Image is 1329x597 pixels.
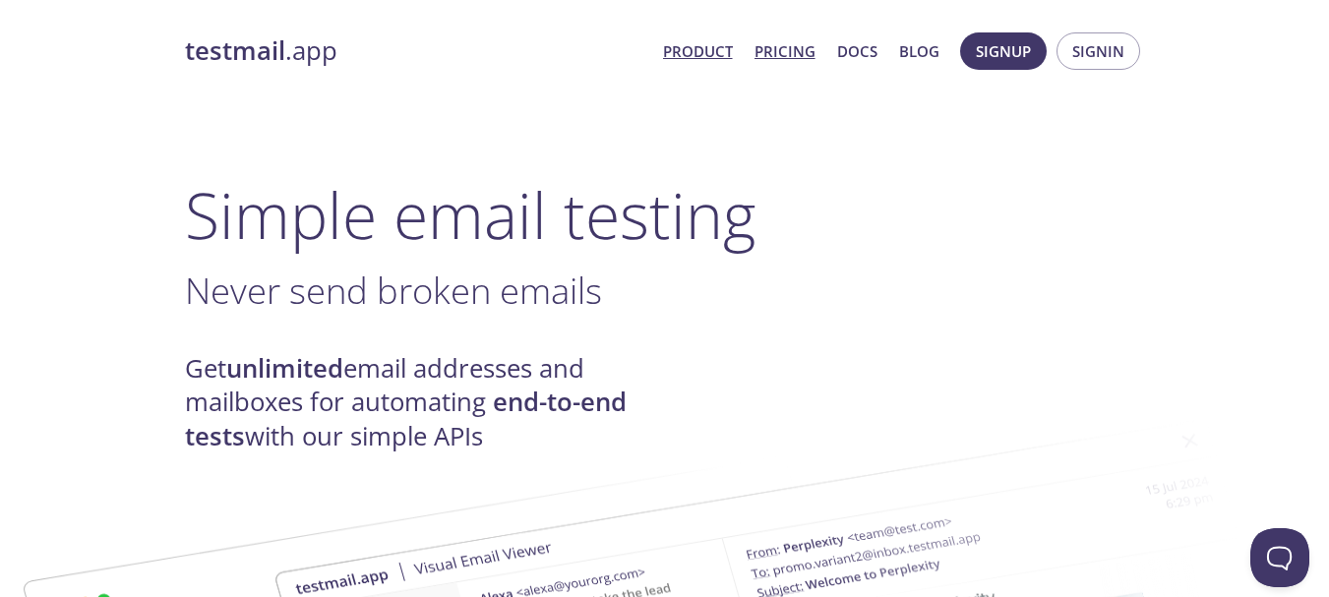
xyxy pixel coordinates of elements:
[976,38,1031,64] span: Signup
[755,38,816,64] a: Pricing
[185,352,665,453] h4: Get email addresses and mailboxes for automating with our simple APIs
[899,38,939,64] a: Blog
[1072,38,1124,64] span: Signin
[185,266,602,315] span: Never send broken emails
[226,351,343,386] strong: unlimited
[1057,32,1140,70] button: Signin
[185,385,627,452] strong: end-to-end tests
[185,33,285,68] strong: testmail
[185,177,1145,253] h1: Simple email testing
[185,34,647,68] a: testmail.app
[1250,528,1309,587] iframe: Help Scout Beacon - Open
[837,38,877,64] a: Docs
[960,32,1047,70] button: Signup
[663,38,733,64] a: Product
